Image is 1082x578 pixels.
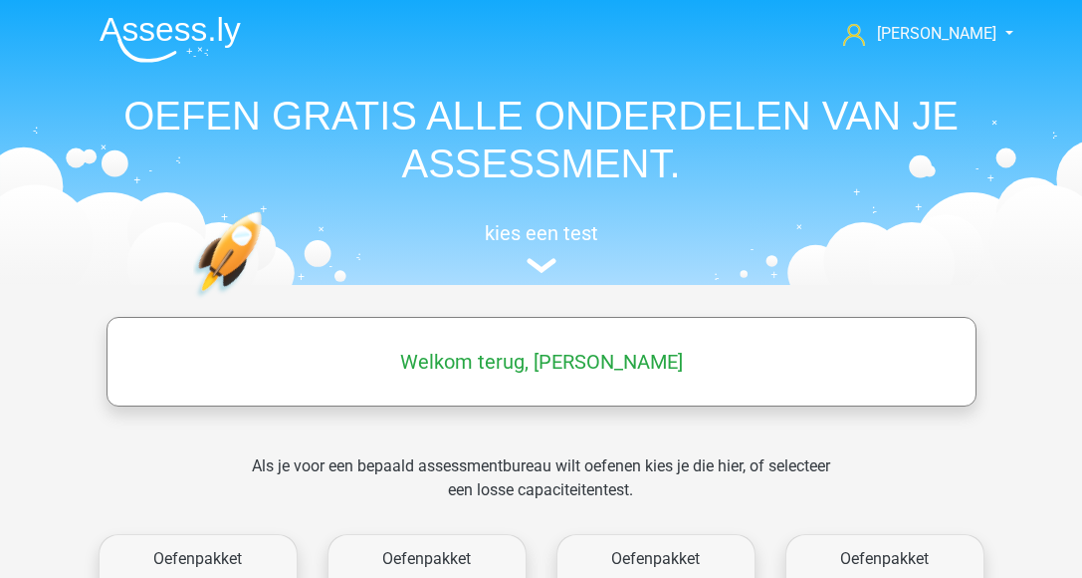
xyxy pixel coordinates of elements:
h5: Welkom terug, [PERSON_NAME] [116,350,967,374]
div: Als je voor een bepaald assessmentbureau wilt oefenen kies je die hier, of selecteer een losse ca... [236,454,846,526]
img: Assessly [100,16,241,63]
h1: OEFEN GRATIS ALLE ONDERDELEN VAN JE ASSESSMENT. [84,92,999,187]
span: [PERSON_NAME] [877,24,996,43]
img: oefenen [193,211,339,392]
a: [PERSON_NAME] [835,22,998,46]
h5: kies een test [84,221,999,245]
img: assessment [527,258,556,273]
a: kies een test [84,221,999,274]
